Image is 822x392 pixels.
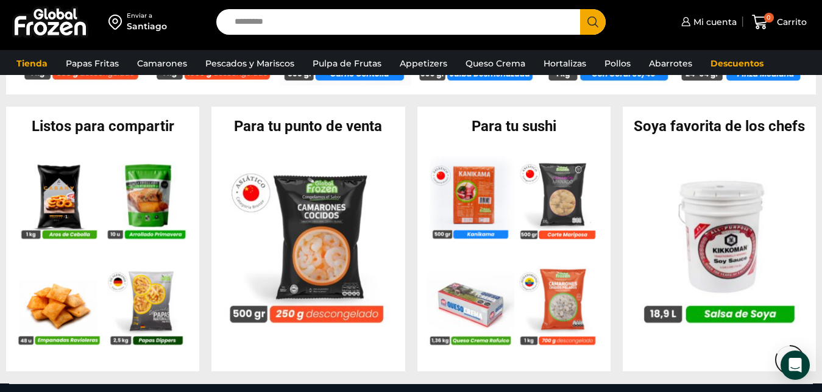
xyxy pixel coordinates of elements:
[643,52,698,75] a: Abarrotes
[131,52,193,75] a: Camarones
[537,52,592,75] a: Hortalizas
[60,52,125,75] a: Papas Fritas
[764,13,774,23] span: 0
[781,351,810,380] div: Open Intercom Messenger
[127,12,167,20] div: Enviar a
[6,119,199,134] h2: Listos para compartir
[774,16,807,28] span: Carrito
[580,9,606,35] button: Search button
[678,10,737,34] a: Mi cuenta
[108,12,127,32] img: address-field-icon.svg
[704,52,770,75] a: Descuentos
[306,52,388,75] a: Pulpa de Frutas
[459,52,531,75] a: Queso Crema
[690,16,737,28] span: Mi cuenta
[417,119,611,134] h2: Para tu sushi
[749,8,810,37] a: 0 Carrito
[598,52,637,75] a: Pollos
[127,20,167,32] div: Santiago
[211,119,405,134] h2: Para tu punto de venta
[623,119,816,134] h2: Soya favorita de los chefs
[10,52,54,75] a: Tienda
[199,52,300,75] a: Pescados y Mariscos
[394,52,453,75] a: Appetizers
